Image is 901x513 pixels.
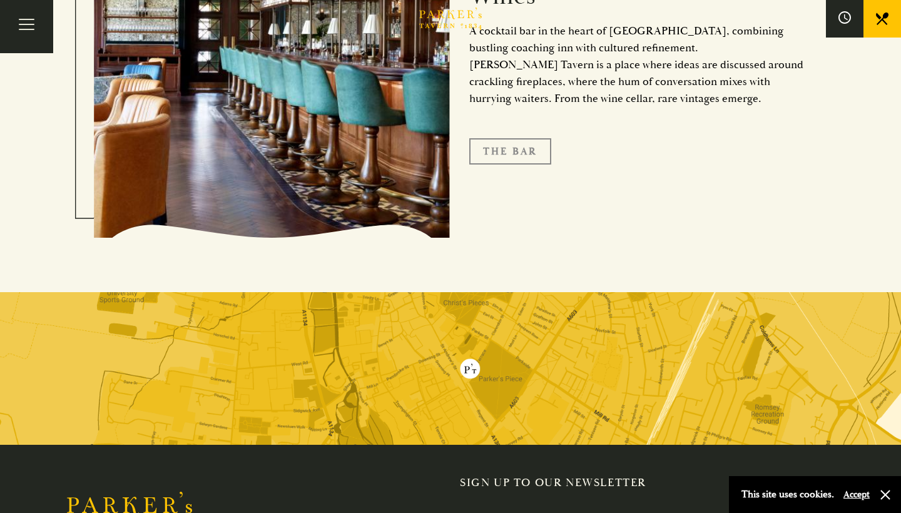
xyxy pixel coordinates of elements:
p: This site uses cookies. [741,485,834,504]
p: A cocktail bar in the heart of [GEOGRAPHIC_DATA], combining bustling coaching inn with cultured r... [469,23,807,107]
a: The Bar [469,138,551,165]
h2: Sign up to our newsletter [460,476,834,490]
button: Accept [843,489,870,500]
button: Close and accept [879,489,892,501]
